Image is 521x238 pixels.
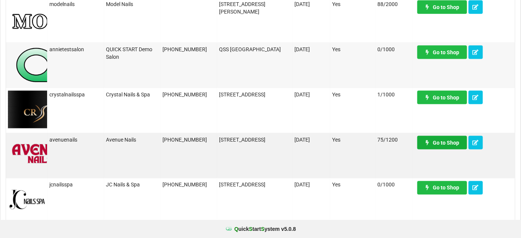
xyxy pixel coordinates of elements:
div: [STREET_ADDRESS][PERSON_NAME] [219,0,290,15]
div: [PHONE_NUMBER] [162,136,215,143]
div: [PHONE_NUMBER] [162,46,215,53]
b: uick tart ystem v 5.0.8 [234,225,296,233]
div: QUICK START Demo Salon [106,46,158,61]
div: 88/2000 [377,0,411,8]
div: QSS [GEOGRAPHIC_DATA] [219,46,290,53]
img: AvenueNails-Logo.png [8,136,71,174]
div: JC Nails & Spa [106,181,158,189]
div: [DATE] [294,136,328,143]
div: [PHONE_NUMBER] [162,181,215,189]
span: Q [234,226,239,232]
div: [STREET_ADDRESS] [219,136,290,143]
div: crystalnailsspa [49,91,102,98]
div: 1/1000 [377,91,411,98]
a: Go to Shop [417,46,467,59]
div: [STREET_ADDRESS] [219,181,290,189]
div: 0/1000 [377,46,411,53]
div: [DATE] [294,181,328,189]
div: 75/1200 [377,136,411,143]
a: Go to Shop [417,0,467,14]
div: Yes [332,0,373,8]
div: jcnailsspa [49,181,102,189]
div: [STREET_ADDRESS] [219,91,290,98]
span: S [249,226,253,232]
span: S [261,226,264,232]
img: QSS_Logo.png [8,46,259,83]
a: Go to Shop [417,181,467,195]
div: modelnails [49,0,102,8]
a: Go to Shop [417,136,467,150]
a: Go to Shop [417,91,467,104]
div: Yes [332,91,373,98]
div: Yes [332,136,373,143]
div: Model Nails [106,0,158,8]
div: Avenue Nails [106,136,158,143]
div: Crystal Nails & Spa [106,91,158,98]
div: annietestsalon [49,46,102,53]
img: CrystalNails_luxurylogo.png [8,91,113,128]
img: MN-Logo1.png [8,0,201,38]
div: avenuenails [49,136,102,143]
div: [DATE] [294,91,328,98]
div: [DATE] [294,46,328,53]
div: [DATE] [294,0,328,8]
div: Yes [332,181,373,189]
img: favicon.ico [225,225,233,233]
div: Yes [332,46,373,53]
div: [PHONE_NUMBER] [162,91,215,98]
div: 0/1000 [377,181,411,189]
img: JCNailsSpa-Logo.png [8,181,46,219]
